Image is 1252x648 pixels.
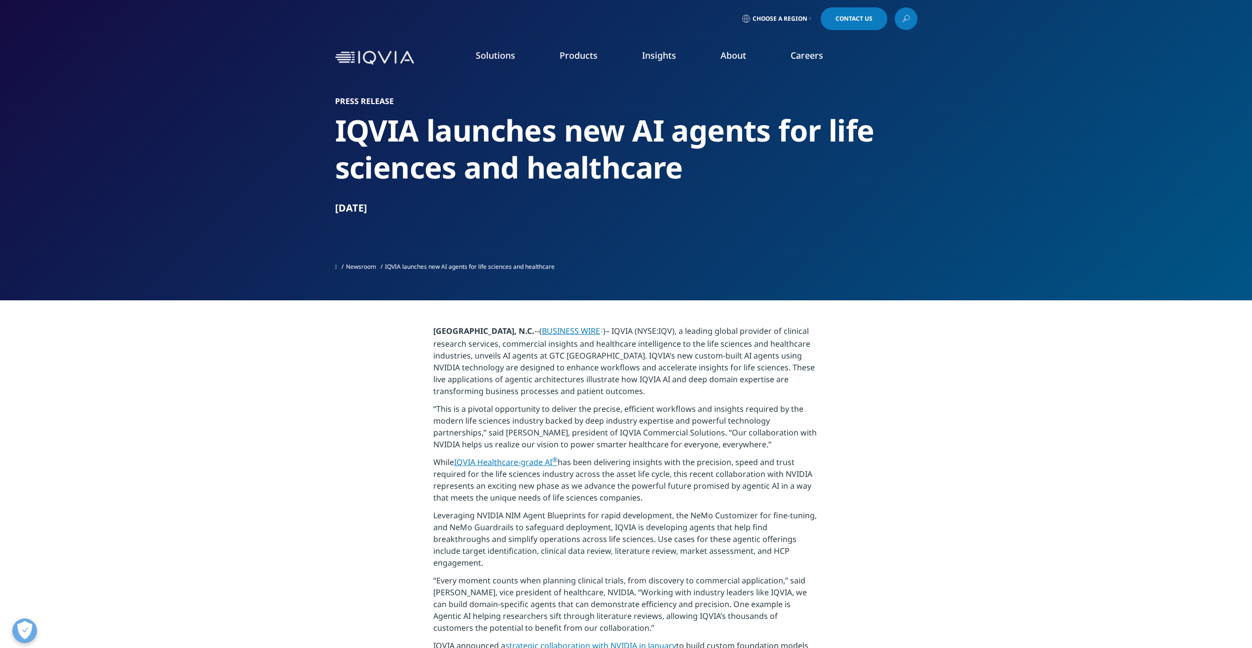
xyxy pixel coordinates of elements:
[433,509,819,575] p: Leveraging NVIDIA NIM Agent Blueprints for rapid development, the NeMo Customizer for fine-tuning...
[476,49,515,61] a: Solutions
[335,96,917,106] h1: Press Release
[721,49,746,61] a: About
[12,618,37,643] button: Open Preferences
[433,325,534,336] strong: [GEOGRAPHIC_DATA], N.C.
[346,262,376,271] a: Newsroom
[542,325,603,336] a: BUSINESS WIRE
[335,201,917,215] div: [DATE]
[433,325,819,403] p: --( )– IQVIA (NYSE:IQV), a leading global provider of clinical research services, commercial insi...
[433,403,819,456] p: “This is a pivotal opportunity to deliver the precise, efficient workflows and insights required ...
[454,457,558,468] a: IQVIA Healthcare-grade AI®
[418,35,917,81] nav: Primary
[552,455,558,464] sup: ®
[433,456,819,509] p: While has been delivering insights with the precision, speed and trust required for the life scie...
[335,51,414,65] img: IQVIA Healthcare Information Technology and Pharma Clinical Research Company
[335,112,917,186] h2: IQVIA launches new AI agents for life sciences and healthcare
[791,49,823,61] a: Careers
[753,15,807,23] span: Choose a Region
[835,16,873,22] span: Contact Us
[642,49,676,61] a: Insights
[385,262,555,271] span: IQVIA launches new AI agents for life sciences and healthcare
[821,7,887,30] a: Contact Us
[560,49,598,61] a: Products
[433,575,819,640] p: “Every moment counts when planning clinical trials, from discovery to commercial application,” sa...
